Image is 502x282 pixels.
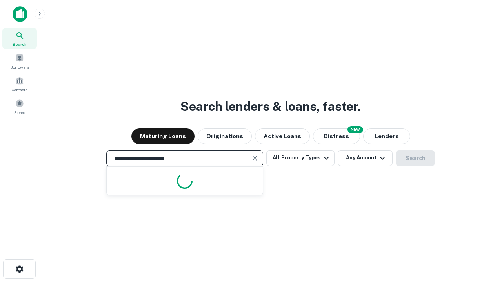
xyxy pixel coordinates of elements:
button: Maturing Loans [131,128,195,144]
img: capitalize-icon.png [13,6,27,22]
button: Any Amount [338,150,393,166]
button: Clear [249,153,260,164]
span: Contacts [12,87,27,93]
a: Search [2,28,37,49]
a: Contacts [2,73,37,94]
button: Originations [198,128,252,144]
button: Lenders [363,128,410,144]
button: Search distressed loans with lien and other non-mortgage details. [313,128,360,144]
a: Saved [2,96,37,117]
button: All Property Types [266,150,335,166]
span: Borrowers [10,64,29,70]
div: NEW [347,126,363,133]
iframe: Chat Widget [463,219,502,257]
h3: Search lenders & loans, faster. [180,97,361,116]
button: Active Loans [255,128,310,144]
span: Saved [14,109,25,116]
a: Borrowers [2,51,37,72]
span: Search [13,41,27,47]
